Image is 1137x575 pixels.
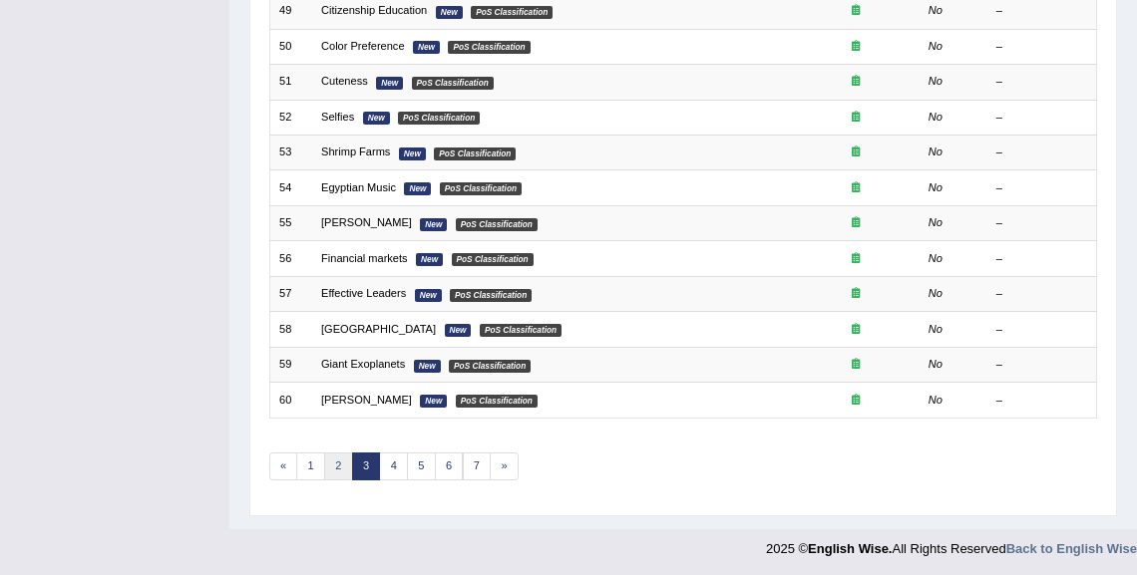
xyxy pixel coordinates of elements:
[420,218,447,231] em: New
[398,112,480,125] em: PoS Classification
[996,251,1087,267] div: –
[996,39,1087,55] div: –
[321,216,412,228] a: [PERSON_NAME]
[996,357,1087,373] div: –
[929,40,943,52] em: No
[269,170,312,205] td: 54
[321,4,427,16] a: Citizenship Education
[413,41,440,54] em: New
[801,39,910,55] div: Exam occurring question
[321,181,396,193] a: Egyptian Music
[929,75,943,87] em: No
[415,289,442,302] em: New
[445,324,472,337] em: New
[996,74,1087,90] div: –
[321,111,354,123] a: Selfies
[448,41,530,54] em: PoS Classification
[766,529,1137,558] div: 2025 © All Rights Reserved
[456,395,538,408] em: PoS Classification
[996,322,1087,338] div: –
[404,182,431,195] em: New
[399,147,426,160] em: New
[801,357,910,373] div: Exam occurring question
[269,136,312,170] td: 53
[376,77,403,90] em: New
[456,218,538,231] em: PoS Classification
[269,452,298,480] a: «
[929,358,943,370] em: No
[452,253,534,266] em: PoS Classification
[929,145,943,157] em: No
[996,3,1087,19] div: –
[801,144,910,160] div: Exam occurring question
[996,144,1087,160] div: –
[321,145,390,157] a: Shrimp Farms
[296,452,325,480] a: 1
[321,394,412,406] a: [PERSON_NAME]
[801,74,910,90] div: Exam occurring question
[449,360,531,373] em: PoS Classification
[363,112,390,125] em: New
[801,322,910,338] div: Exam occurring question
[801,110,910,126] div: Exam occurring question
[490,452,519,480] a: »
[269,347,312,382] td: 59
[414,360,441,373] em: New
[321,323,436,335] a: [GEOGRAPHIC_DATA]
[321,358,405,370] a: Giant Exoplanets
[801,180,910,196] div: Exam occurring question
[480,324,562,337] em: PoS Classification
[996,180,1087,196] div: –
[436,6,463,19] em: New
[434,147,516,160] em: PoS Classification
[269,312,312,347] td: 58
[416,253,443,266] em: New
[450,289,532,302] em: PoS Classification
[996,110,1087,126] div: –
[929,216,943,228] em: No
[407,452,436,480] a: 5
[996,393,1087,409] div: –
[321,75,368,87] a: Cuteness
[801,215,910,231] div: Exam occurring question
[996,286,1087,302] div: –
[471,6,553,19] em: PoS Classification
[435,452,464,480] a: 6
[801,251,910,267] div: Exam occurring question
[1006,541,1137,556] a: Back to English Wise
[269,100,312,135] td: 52
[321,252,408,264] a: Financial markets
[929,323,943,335] em: No
[352,452,381,480] a: 3
[269,276,312,311] td: 57
[269,29,312,64] td: 50
[929,252,943,264] em: No
[324,452,353,480] a: 2
[321,287,406,299] a: Effective Leaders
[440,182,522,195] em: PoS Classification
[463,452,492,480] a: 7
[929,394,943,406] em: No
[269,241,312,276] td: 56
[808,541,892,556] strong: English Wise.
[929,287,943,299] em: No
[269,205,312,240] td: 55
[929,4,943,16] em: No
[929,111,943,123] em: No
[801,3,910,19] div: Exam occurring question
[801,393,910,409] div: Exam occurring question
[929,181,943,193] em: No
[412,77,494,90] em: PoS Classification
[801,286,910,302] div: Exam occurring question
[321,40,405,52] a: Color Preference
[379,452,408,480] a: 4
[996,215,1087,231] div: –
[269,65,312,100] td: 51
[420,395,447,408] em: New
[269,383,312,418] td: 60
